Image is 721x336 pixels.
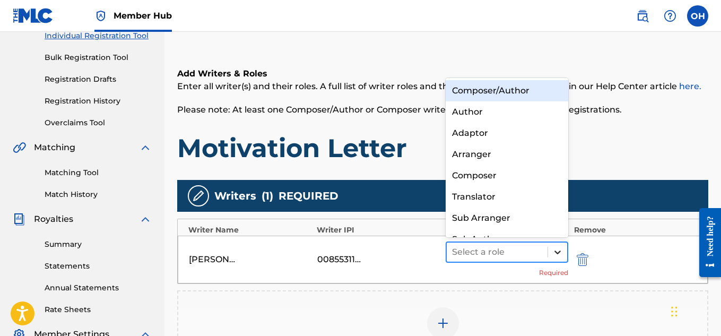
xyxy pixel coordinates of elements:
[679,81,701,91] a: here.
[317,225,440,236] div: Writer IPI
[446,208,569,229] div: Sub Arranger
[687,5,708,27] div: User Menu
[446,165,569,186] div: Composer
[13,141,26,154] img: Matching
[279,188,338,204] span: REQUIRED
[45,261,152,272] a: Statements
[446,101,569,123] div: Author
[45,52,152,63] a: Bulk Registration Tool
[577,253,588,266] img: 12a2ab48e56ec057fbd8.svg
[45,74,152,85] a: Registration Drafts
[139,141,152,154] img: expand
[13,8,54,23] img: MLC Logo
[632,5,653,27] a: Public Search
[539,268,568,278] span: Required
[45,96,152,107] a: Registration History
[446,186,569,208] div: Translator
[34,213,73,226] span: Royalties
[214,188,256,204] span: Writers
[664,10,676,22] img: help
[45,30,152,41] a: Individual Registration Tool
[45,282,152,294] a: Annual Statements
[691,200,721,286] iframe: Resource Center
[114,10,172,22] span: Member Hub
[446,123,569,144] div: Adaptor
[636,10,649,22] img: search
[34,141,75,154] span: Matching
[659,5,681,27] div: Help
[446,80,569,101] div: Composer/Author
[192,189,205,202] img: writers
[45,239,152,250] a: Summary
[177,67,708,80] h6: Add Writers & Roles
[177,105,622,115] span: Please note: At least one Composer/Author or Composer writer role is required for all new registr...
[262,188,273,204] span: ( 1 )
[94,10,107,22] img: Top Rightsholder
[45,304,152,315] a: Rate Sheets
[437,317,449,330] img: add
[45,167,152,178] a: Matching Tool
[668,285,721,336] iframe: Chat Widget
[574,225,697,236] div: Remove
[139,213,152,226] img: expand
[45,189,152,200] a: Match History
[45,117,152,128] a: Overclaims Tool
[446,144,569,165] div: Arranger
[188,225,311,236] div: Writer Name
[671,296,677,328] div: Drag
[13,213,25,226] img: Royalties
[177,132,708,164] h1: Motivation Letter
[446,229,569,250] div: Sub Author
[177,81,701,91] span: Enter all writer(s) and their roles. A full list of writer roles and their definitions can be fou...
